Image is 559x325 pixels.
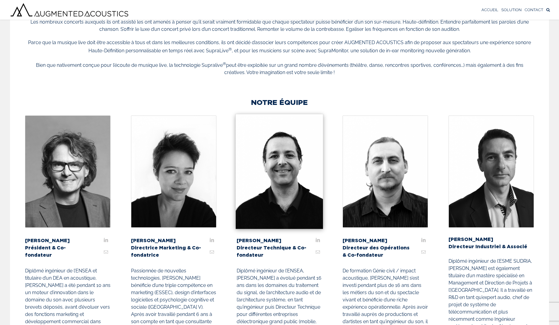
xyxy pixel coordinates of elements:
[101,236,110,245] a: fusion-linkedin
[501,8,522,12] span: SOLUTION
[223,61,226,66] sup: ®
[131,244,202,258] span: Directrice Marketing & Co-fondatrice
[25,237,91,244] span: [PERSON_NAME]
[449,116,534,227] img: VINCENT CARON
[207,236,216,245] a: fusion-linkedin
[419,236,428,245] a: fusion-linkedin
[25,116,110,227] img: STEPHANE DUFOSSE
[9,2,130,18] img: Augmented Acoustics Logo
[25,97,534,108] h2: NOTRE ÉQUIPE
[25,244,91,258] span: Président & Co-fondateur
[237,244,307,258] span: Directeur Technique & Co-fondateur
[481,8,498,12] span: ACCUEIL
[449,236,534,243] span: [PERSON_NAME]
[101,248,110,257] a: fusion-mail
[25,39,534,54] p: Parce que la musique live doit être accessible à tous et dans les meilleures conditions, ils ont ...
[25,61,534,76] p: Bien que nativement conçue pour l’écoute de musique live, la technologie Supralive peut être expl...
[228,47,232,51] sup: ®
[449,243,534,250] span: Directeur Industriel & Associé
[313,248,322,257] a: fusion-mail
[207,248,216,257] a: fusion-mail
[419,248,428,257] a: fusion-mail
[343,244,414,258] span: Directeur des Opérations & Co-fondateur
[131,237,202,244] span: [PERSON_NAME]
[343,237,414,244] span: [PERSON_NAME]
[313,236,322,245] a: fusion-linkedin
[343,116,428,227] img: FREDERIC PATY
[25,18,534,33] p: Les nombreux concerts auxquels ils ont assisté les ont amenés à penser qu’il serait vraiment form...
[131,116,216,227] img: STEPHANIE PLASSE
[237,237,307,244] span: [PERSON_NAME]
[525,8,543,12] span: CONTACT
[236,114,323,229] img: LAURENT SAïD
